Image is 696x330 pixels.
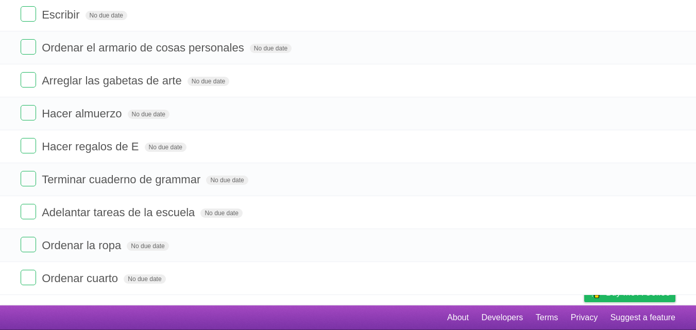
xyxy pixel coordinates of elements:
[127,241,168,251] span: No due date
[86,11,127,20] span: No due date
[21,138,36,153] label: Done
[124,274,165,284] span: No due date
[42,173,203,186] span: Terminar cuaderno de grammar
[42,107,124,120] span: Hacer almuerzo
[42,41,247,54] span: Ordenar el armario de cosas personales
[21,237,36,252] label: Done
[42,74,184,87] span: Arreglar las gabetas de arte
[42,8,82,21] span: Escribir
[21,39,36,55] label: Done
[21,204,36,219] label: Done
[42,239,124,252] span: Ordenar la ropa
[447,308,469,327] a: About
[42,206,197,219] span: Adelantar tareas de la escuela
[571,308,598,327] a: Privacy
[21,270,36,285] label: Done
[200,209,242,218] span: No due date
[128,110,169,119] span: No due date
[42,140,141,153] span: Hacer regalos de E
[42,272,121,285] span: Ordenar cuarto
[21,72,36,88] label: Done
[21,171,36,186] label: Done
[536,308,558,327] a: Terms
[610,308,675,327] a: Suggest a feature
[145,143,186,152] span: No due date
[250,44,292,53] span: No due date
[481,308,523,327] a: Developers
[188,77,229,86] span: No due date
[606,284,670,302] span: Buy me a coffee
[21,6,36,22] label: Done
[206,176,248,185] span: No due date
[21,105,36,120] label: Done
